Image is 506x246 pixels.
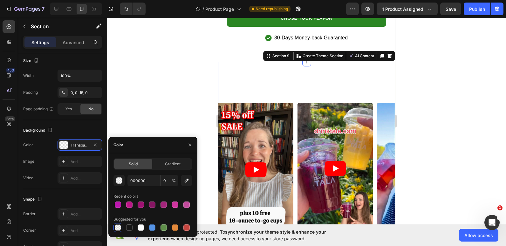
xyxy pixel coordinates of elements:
[464,232,493,239] span: Allow access
[446,6,456,12] span: Save
[23,195,44,204] div: Shape
[23,106,54,112] div: Page padding
[459,229,498,242] button: Allow access
[58,70,102,81] input: Auto
[65,106,72,112] span: Yes
[42,5,44,13] p: 7
[71,175,100,181] div: Add...
[71,228,100,234] div: Add...
[377,3,438,15] button: 1 product assigned
[148,229,351,242] span: Your page is password protected. To when designing pages, we need access to your store password.
[23,211,36,217] div: Border
[31,39,49,46] p: Settings
[71,159,100,165] div: Add...
[205,6,234,12] span: Product Page
[3,3,47,15] button: 7
[469,6,485,12] div: Publish
[23,57,40,65] div: Size
[113,142,123,148] div: Color
[23,126,54,135] div: Background
[106,143,128,158] button: Play
[40,55,137,66] span: OUR TEAM EXPLAN
[165,161,181,167] span: Gradient
[63,39,84,46] p: Advanced
[23,159,34,164] div: Image
[202,6,204,12] span: /
[120,3,146,15] div: Undo/Redo
[113,216,146,222] div: Suggested for you
[440,3,461,15] button: Save
[129,34,157,42] button: AI Content
[484,215,500,230] iframe: Intercom live chat
[127,175,161,186] input: Eg: FFFFFF
[5,116,15,121] div: Beta
[88,106,93,112] span: No
[256,6,288,12] span: Need republishing
[56,17,130,23] span: 30-Days Money-back Guaranted
[71,90,100,96] div: 0, 0, 15, 0
[218,18,395,224] iframe: Design area
[23,90,38,95] div: Padding
[497,205,503,210] span: 1
[148,229,326,241] span: synchronize your theme style & enhance your experience
[6,68,15,73] div: 450
[53,35,73,41] div: Section 9
[23,142,33,148] div: Color
[85,35,125,41] p: Create Theme Section
[464,3,490,15] button: Publish
[172,178,176,184] span: %
[113,194,138,199] div: Recent colors
[23,73,34,79] div: Width
[71,142,89,148] div: Transparent
[23,228,36,233] div: Corner
[27,144,49,160] button: Play
[23,175,33,181] div: Video
[382,6,423,12] span: 1 product assigned
[129,161,138,167] span: Solid
[71,211,100,217] div: Add...
[31,23,83,30] p: Section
